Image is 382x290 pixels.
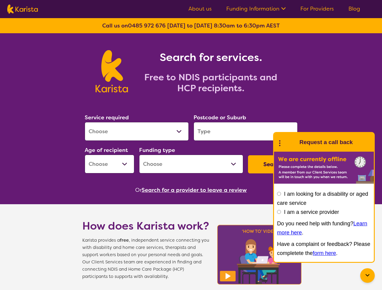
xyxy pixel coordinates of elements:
[85,147,128,154] label: Age of recipient
[82,237,209,280] span: Karista provides a , independent service connecting you with disability and home care services, t...
[135,50,286,65] h1: Search for services.
[277,219,371,237] p: Do you need help with funding? .
[96,50,128,92] img: Karista logo
[299,138,353,147] h1: Request a call back
[226,5,286,12] a: Funding Information
[313,250,336,256] a: form here
[274,152,374,184] img: Karista offline chat form to request call back
[300,5,334,12] a: For Providers
[128,22,166,29] a: 0485 972 676
[139,147,175,154] label: Funding type
[248,155,298,173] button: Search
[7,5,38,14] img: Karista logo
[284,209,339,215] label: I am a service provider
[135,185,142,195] span: Or
[102,22,280,29] b: Call us on [DATE] to [DATE] 8:30am to 6:30pm AEST
[277,191,368,206] label: I am looking for a disability or aged care service
[194,122,298,141] input: Type
[85,114,129,121] label: Service required
[284,136,296,148] img: Karista
[215,223,304,286] img: Karista video
[82,219,209,233] h1: How does Karista work?
[348,5,360,12] a: Blog
[188,5,212,12] a: About us
[120,237,129,243] b: free
[194,114,246,121] label: Postcode or Suburb
[142,185,247,195] button: Search for a provider to leave a review
[135,72,286,94] h2: Free to NDIS participants and HCP recipients.
[277,240,371,258] p: Have a complaint or feedback? Please completete the .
